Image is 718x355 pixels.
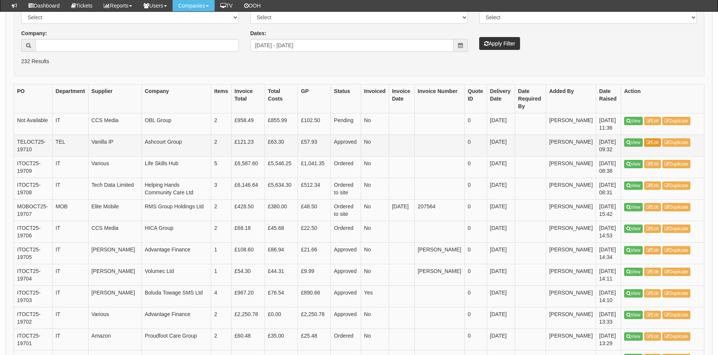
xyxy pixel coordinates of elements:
a: View [624,203,643,211]
a: Edit [644,225,661,233]
td: 0 [464,286,487,307]
td: £2,250.78 [231,307,265,329]
td: [DATE] 13:33 [596,307,621,329]
td: 0 [464,307,487,329]
td: £380.00 [265,200,297,221]
td: IT [52,329,88,350]
td: [DATE] 11:36 [596,113,621,135]
td: 4 [211,286,232,307]
td: [DATE] [487,329,515,350]
td: 207564 [414,200,464,221]
a: View [624,138,643,147]
a: Duplicate [662,332,690,341]
th: Date Required By [515,84,546,113]
td: [DATE] 09:32 [596,135,621,157]
td: [PERSON_NAME] [546,264,596,286]
td: Pending [331,113,361,135]
p: 232 Results [21,57,697,65]
td: 3 [211,178,232,200]
th: Added By [546,84,596,113]
td: [DATE] [389,200,414,221]
th: Items [211,84,232,113]
td: IT [52,113,88,135]
td: £102.50 [298,113,331,135]
td: ITOCT25-19709 [14,157,53,178]
td: £512.34 [298,178,331,200]
a: Duplicate [662,268,690,276]
th: Action [621,84,704,113]
td: 0 [464,113,487,135]
td: Ordered to site [331,200,361,221]
td: IT [52,157,88,178]
a: View [624,332,643,341]
td: 5 [211,157,232,178]
td: 0 [464,243,487,264]
td: [PERSON_NAME] [546,135,596,157]
th: Delivery Date [487,84,515,113]
td: £48.50 [298,200,331,221]
td: 0 [464,221,487,243]
a: View [624,225,643,233]
td: £25.48 [298,329,331,350]
td: Approved [331,243,361,264]
td: £2,250.78 [298,307,331,329]
a: Duplicate [662,117,690,125]
td: 2 [211,221,232,243]
td: Tech Data Limited [88,178,142,200]
td: Ordered [331,329,361,350]
td: [DATE] [487,221,515,243]
td: Ordered [331,157,361,178]
a: Edit [644,203,661,211]
td: 0 [464,264,487,286]
td: Approved [331,286,361,307]
td: No [361,243,389,264]
td: No [361,264,389,286]
td: £855.99 [265,113,297,135]
td: Approved [331,307,361,329]
td: [DATE] [487,307,515,329]
td: £121.23 [231,135,265,157]
td: [DATE] [487,113,515,135]
td: IT [52,286,88,307]
td: CCS Media [88,113,142,135]
td: [PERSON_NAME] [546,221,596,243]
td: Approved [331,135,361,157]
td: MOB [52,200,88,221]
td: [DATE] 14:10 [596,286,621,307]
th: Total Costs [265,84,297,113]
td: £54.30 [231,264,265,286]
th: Quote ID [464,84,487,113]
td: Helping Hands Community Care Ltd [142,178,211,200]
td: ITOCT25-19701 [14,329,53,350]
td: 2 [211,329,232,350]
a: View [624,246,643,254]
td: ITOCT25-19703 [14,286,53,307]
th: Invoice Number [414,84,464,113]
td: £1,041.35 [298,157,331,178]
td: IT [52,264,88,286]
td: [DATE] 08:31 [596,178,621,200]
th: Date Raised [596,84,621,113]
td: £21.66 [298,243,331,264]
th: Status [331,84,361,113]
td: Elite Mobile [88,200,142,221]
td: Boluda Towage SMS Ltd [142,286,211,307]
td: £57.93 [298,135,331,157]
td: £45.68 [265,221,297,243]
td: 2 [211,113,232,135]
td: 2 [211,135,232,157]
a: Duplicate [662,138,690,147]
a: Edit [644,268,661,276]
td: 0 [464,200,487,221]
td: Life Skills Hub [142,157,211,178]
a: Duplicate [662,225,690,233]
td: TELOCT25-19710 [14,135,53,157]
a: View [624,160,643,168]
a: Duplicate [662,181,690,190]
td: [DATE] [487,264,515,286]
td: [PERSON_NAME] [546,243,596,264]
td: Not Available [14,113,53,135]
td: £86.94 [265,243,297,264]
a: View [624,117,643,125]
td: 0 [464,157,487,178]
